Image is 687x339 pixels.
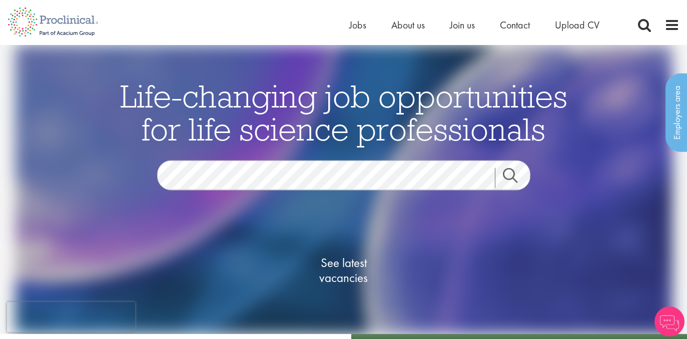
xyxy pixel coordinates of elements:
a: See latestvacancies [294,215,394,325]
a: Join us [450,18,475,31]
img: candidate home [15,45,672,334]
a: About us [391,18,425,31]
img: Chatbot [654,306,684,336]
iframe: reCAPTCHA [7,302,135,332]
a: Job search submit button [495,167,538,187]
a: Upload CV [555,18,599,31]
a: Jobs [349,18,366,31]
a: Contact [500,18,530,31]
span: See latest vacancies [294,255,394,285]
span: Life-changing job opportunities for life science professionals [120,75,567,148]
